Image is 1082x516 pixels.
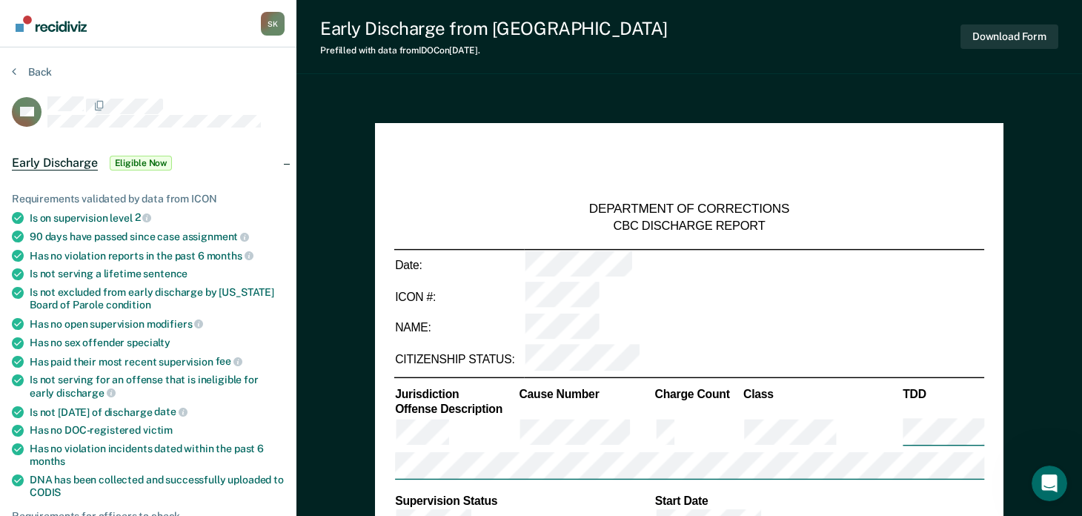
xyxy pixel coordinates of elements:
[207,250,253,262] span: months
[147,318,204,330] span: modifiers
[30,355,285,368] div: Has paid their most recent supervision
[30,474,285,499] div: DNA has been collected and successfully uploaded to
[30,317,285,331] div: Has no open supervision
[394,493,654,508] th: Supervision Status
[30,374,285,399] div: Is not serving for an offense that is ineligible for early
[589,202,789,218] div: DEPARTMENT OF CORRECTIONS
[743,387,902,402] th: Class
[182,231,249,242] span: assignment
[127,337,170,348] span: specialty
[30,337,285,349] div: Has no sex offender
[216,355,242,367] span: fee
[154,406,187,417] span: date
[394,281,524,312] td: ICON #:
[30,230,285,243] div: 90 days have passed since case
[261,12,285,36] div: S K
[960,24,1058,49] button: Download Form
[30,211,285,225] div: Is on supervision level
[30,486,61,498] span: CODIS
[30,455,65,467] span: months
[394,249,524,281] td: Date:
[143,268,187,279] span: sentence
[902,387,985,402] th: TDD
[12,65,52,79] button: Back
[30,286,285,311] div: Is not excluded from early discharge by [US_STATE] Board of Parole
[654,387,742,402] th: Charge Count
[110,156,173,171] span: Eligible Now
[320,18,668,39] div: Early Discharge from [GEOGRAPHIC_DATA]
[394,387,518,402] th: Jurisdiction
[614,218,766,234] div: CBC DISCHARGE REPORT
[261,12,285,36] button: Profile dropdown button
[30,424,285,437] div: Has no DOC-registered
[135,211,152,223] span: 2
[12,156,98,171] span: Early Discharge
[56,387,116,399] span: discharge
[12,193,285,205] div: Requirements validated by data from ICON
[143,424,173,436] span: victim
[106,299,151,311] span: condition
[320,45,668,56] div: Prefilled with data from IDOC on [DATE] .
[394,344,524,375] td: CITIZENSHIP STATUS:
[1032,466,1067,501] iframe: Intercom live chat
[30,406,285,419] div: Is not [DATE] of discharge
[518,387,654,402] th: Cause Number
[394,312,524,343] td: NAME:
[16,16,87,32] img: Recidiviz
[30,268,285,280] div: Is not serving a lifetime
[30,249,285,262] div: Has no violation reports in the past 6
[30,443,285,468] div: Has no violation incidents dated within the past 6
[394,402,518,417] th: Offense Description
[654,493,984,508] th: Start Date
